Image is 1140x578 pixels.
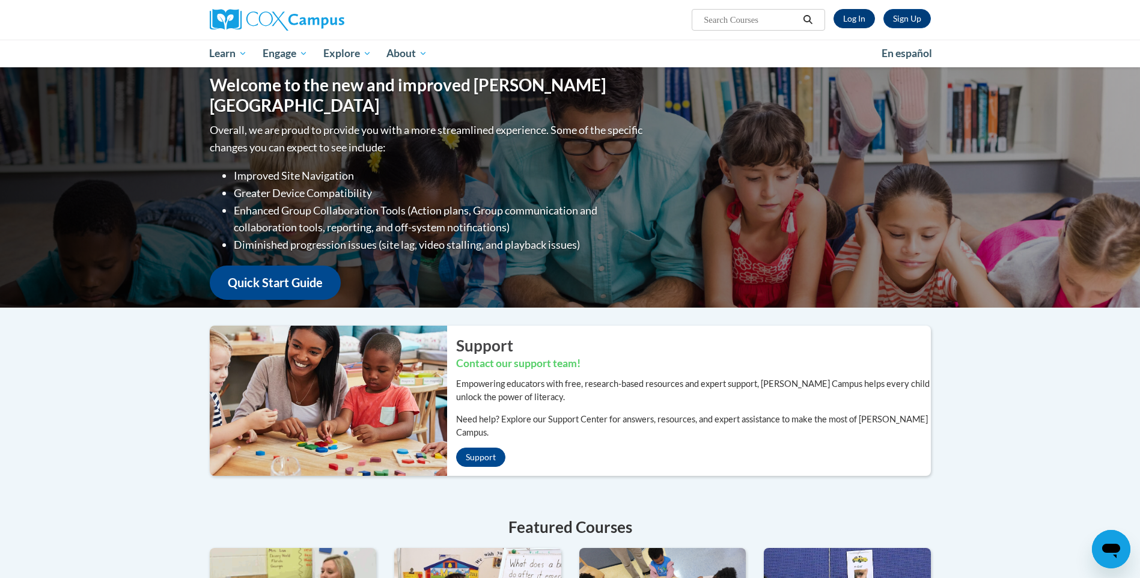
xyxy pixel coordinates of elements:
h2: Support [456,335,931,356]
h4: Featured Courses [210,516,931,539]
li: Enhanced Group Collaboration Tools (Action plans, Group communication and collaboration tools, re... [234,202,645,237]
img: Cox Campus [210,9,344,31]
h3: Contact our support team! [456,356,931,371]
li: Diminished progression issues (site lag, video stalling, and playback issues) [234,236,645,254]
a: Explore [315,40,379,67]
a: Cox Campus [210,9,438,31]
input: Search Courses [703,13,799,27]
a: Quick Start Guide [210,266,341,300]
a: Learn [202,40,255,67]
a: Register [883,9,931,28]
a: About [379,40,435,67]
span: En español [882,47,932,59]
p: Empowering educators with free, research-based resources and expert support, [PERSON_NAME] Campus... [456,377,931,404]
a: Support [456,448,505,467]
div: Main menu [192,40,949,67]
p: Need help? Explore our Support Center for answers, resources, and expert assistance to make the m... [456,413,931,439]
a: En español [874,41,940,66]
a: Engage [255,40,315,67]
button: Search [799,13,817,27]
a: Log In [834,9,875,28]
span: Engage [263,46,308,61]
li: Improved Site Navigation [234,167,645,184]
span: Explore [323,46,371,61]
p: Overall, we are proud to provide you with a more streamlined experience. Some of the specific cha... [210,121,645,156]
h1: Welcome to the new and improved [PERSON_NAME][GEOGRAPHIC_DATA] [210,75,645,115]
li: Greater Device Compatibility [234,184,645,202]
iframe: Button to launch messaging window, conversation in progress [1092,530,1130,568]
span: Learn [209,46,247,61]
span: About [386,46,427,61]
img: ... [201,326,447,476]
